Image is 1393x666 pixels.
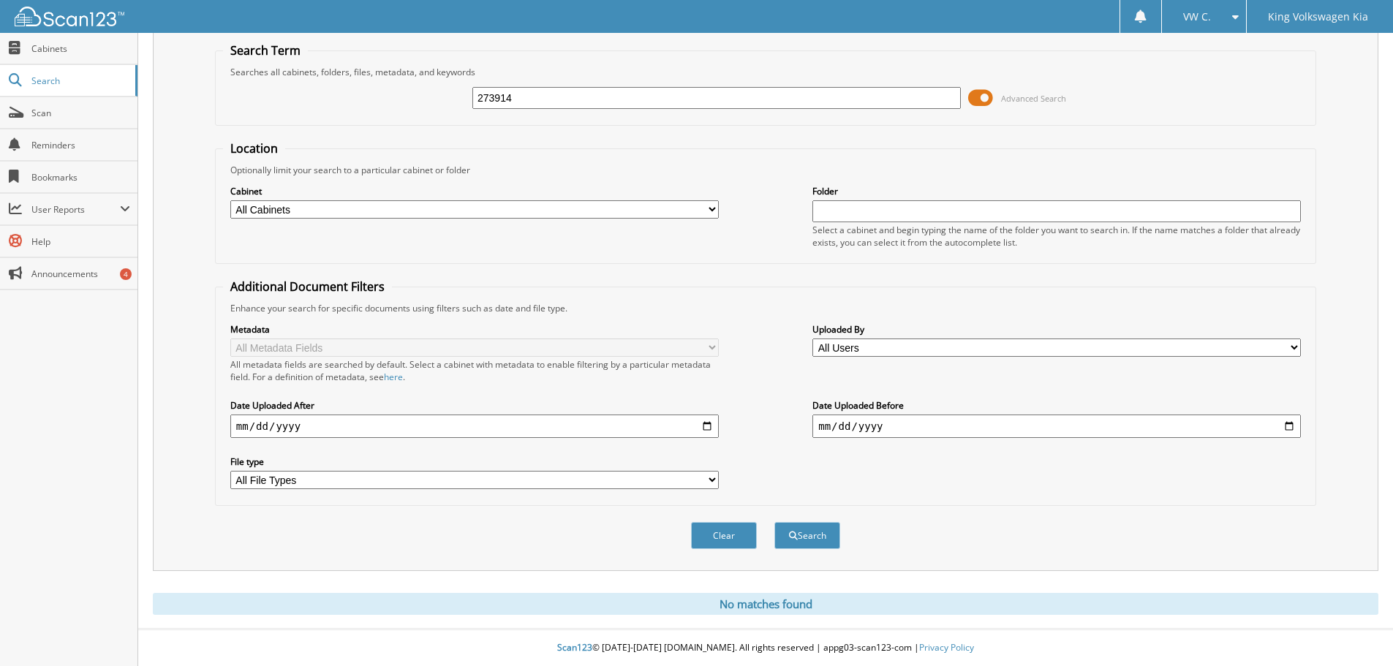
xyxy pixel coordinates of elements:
legend: Search Term [223,42,308,58]
div: Searches all cabinets, folders, files, metadata, and keywords [223,66,1308,78]
span: Help [31,235,130,248]
span: Scan123 [557,641,592,654]
label: Metadata [230,323,719,336]
button: Search [774,522,840,549]
div: No matches found [153,593,1378,615]
legend: Additional Document Filters [223,279,392,295]
div: Optionally limit your search to a particular cabinet or folder [223,164,1308,176]
input: start [230,415,719,438]
span: User Reports [31,203,120,216]
div: 4 [120,268,132,280]
label: Date Uploaded After [230,399,719,412]
img: scan123-logo-white.svg [15,7,124,26]
span: Bookmarks [31,171,130,183]
span: VW C. [1183,12,1211,21]
input: end [812,415,1301,438]
div: © [DATE]-[DATE] [DOMAIN_NAME]. All rights reserved | appg03-scan123-com | [138,630,1393,666]
iframe: Chat Widget [1320,596,1393,666]
span: Search [31,75,128,87]
label: Date Uploaded Before [812,399,1301,412]
legend: Location [223,140,285,156]
span: King Volkswagen Kia [1268,12,1368,21]
span: Reminders [31,139,130,151]
div: Select a cabinet and begin typing the name of the folder you want to search in. If the name match... [812,224,1301,249]
div: All metadata fields are searched by default. Select a cabinet with metadata to enable filtering b... [230,358,719,383]
span: Announcements [31,268,130,280]
label: Cabinet [230,185,719,197]
div: Enhance your search for specific documents using filters such as date and file type. [223,302,1308,314]
button: Clear [691,522,757,549]
span: Cabinets [31,42,130,55]
span: Advanced Search [1001,93,1066,104]
label: Uploaded By [812,323,1301,336]
span: Scan [31,107,130,119]
label: File type [230,455,719,468]
a: here [384,371,403,383]
label: Folder [812,185,1301,197]
a: Privacy Policy [919,641,974,654]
